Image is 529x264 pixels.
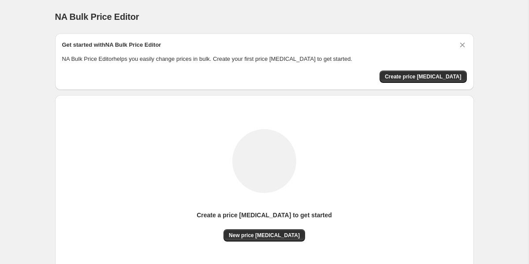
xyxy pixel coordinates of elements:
[458,41,467,49] button: Dismiss card
[197,211,332,219] p: Create a price [MEDICAL_DATA] to get started
[62,55,467,63] p: NA Bulk Price Editor helps you easily change prices in bulk. Create your first price [MEDICAL_DAT...
[385,73,462,80] span: Create price [MEDICAL_DATA]
[224,229,305,242] button: New price [MEDICAL_DATA]
[229,232,300,239] span: New price [MEDICAL_DATA]
[62,41,161,49] h2: Get started with NA Bulk Price Editor
[55,12,139,22] span: NA Bulk Price Editor
[380,71,467,83] button: Create price change job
